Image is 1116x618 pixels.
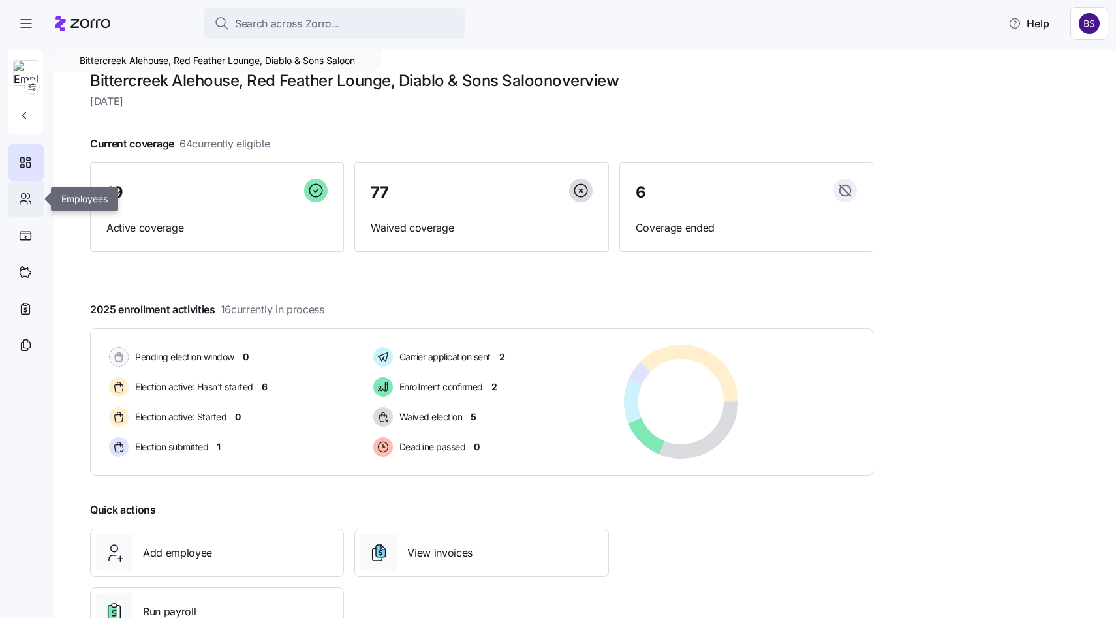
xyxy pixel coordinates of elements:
[395,350,491,363] span: Carrier application sent
[90,301,324,318] span: 2025 enrollment activities
[90,70,873,91] h1: Bittercreek Alehouse, Red Feather Lounge, Diablo & Sons Saloon overview
[371,220,592,236] span: Waived coverage
[998,10,1060,37] button: Help
[471,410,476,424] span: 5
[407,545,473,561] span: View invoices
[131,440,208,454] span: Election submitted
[1008,16,1049,31] span: Help
[395,440,466,454] span: Deadline passed
[636,220,857,236] span: Coverage ended
[131,380,253,394] span: Election active: Hasn't started
[395,380,483,394] span: Enrollment confirmed
[143,545,212,561] span: Add employee
[491,380,497,394] span: 2
[54,50,381,72] div: Bittercreek Alehouse, Red Feather Lounge, Diablo & Sons Saloon
[395,410,463,424] span: Waived election
[90,502,156,518] span: Quick actions
[106,220,328,236] span: Active coverage
[204,8,465,39] button: Search across Zorro...
[262,380,268,394] span: 6
[499,350,505,363] span: 2
[235,16,341,32] span: Search across Zorro...
[131,350,234,363] span: Pending election window
[14,61,39,87] img: Employer logo
[243,350,249,363] span: 0
[131,410,226,424] span: Election active: Started
[1079,13,1100,34] img: 70e1238b338d2f51ab0eff200587d663
[221,301,324,318] span: 16 currently in process
[217,440,221,454] span: 1
[90,93,873,110] span: [DATE]
[474,440,480,454] span: 0
[371,185,388,200] span: 77
[90,136,270,152] span: Current coverage
[106,185,123,200] span: 19
[235,410,241,424] span: 0
[636,185,646,200] span: 6
[179,136,270,152] span: 64 currently eligible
